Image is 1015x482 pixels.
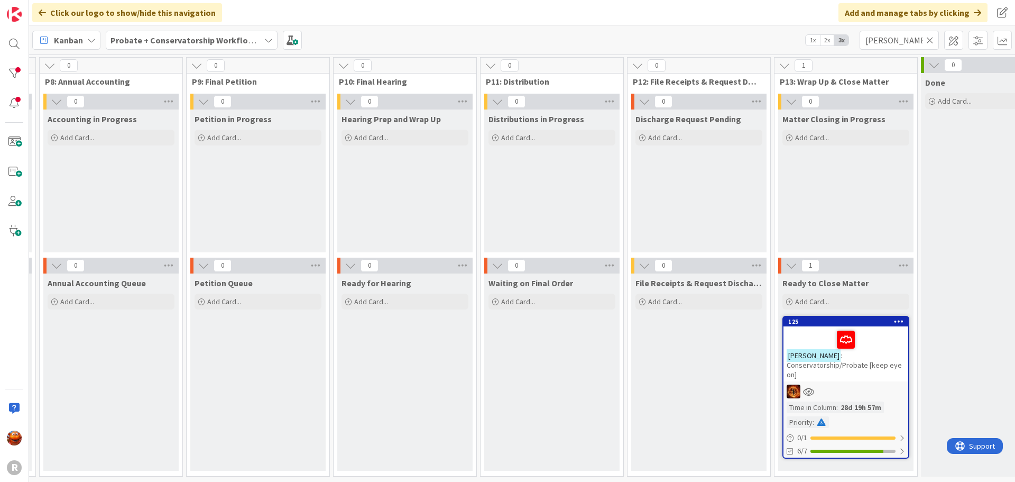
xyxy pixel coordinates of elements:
span: 0 / 1 [797,432,807,443]
span: File Receipts & Request Discharge [635,278,762,288]
span: Done [925,77,945,88]
span: 0 [361,95,379,108]
span: Add Card... [60,297,94,306]
img: Visit kanbanzone.com [7,7,22,22]
span: P9: Final Petition [192,76,316,87]
b: Probate + Conservatorship Workflow (FL2) [110,35,275,46]
span: Add Card... [648,133,682,142]
span: Add Card... [501,297,535,306]
span: 6/7 [797,445,807,457]
span: 1 [801,259,819,272]
span: 1 [795,59,813,72]
img: TR [787,385,800,398]
span: Add Card... [795,297,829,306]
div: 0/1 [783,431,908,444]
span: 0 [654,95,672,108]
span: Petition in Progress [195,114,272,124]
span: Hearing Prep and Wrap Up [342,114,441,124]
span: 3x [834,35,848,46]
span: Ready to Close Matter [782,278,869,288]
div: 125[PERSON_NAME]: Conservatorship/Probate [keep eye on] [783,317,908,381]
span: Support [22,2,48,14]
span: 0 [361,259,379,272]
span: : [836,402,838,413]
span: P8: Annual Accounting [45,76,169,87]
div: R [7,460,22,475]
span: 0 [654,259,672,272]
span: 0 [801,95,819,108]
div: TR [783,385,908,398]
span: Add Card... [207,133,241,142]
span: Kanban [54,34,83,47]
span: P12: File Receipts & Request Discharge [633,76,757,87]
span: Add Card... [648,297,682,306]
span: Waiting on Final Order [488,278,573,288]
span: Discharge Request Pending [635,114,741,124]
span: Matter Closing in Progress [782,114,885,124]
div: Click our logo to show/hide this navigation [32,3,222,22]
span: Add Card... [501,133,535,142]
img: KA [7,431,22,445]
span: Ready for Hearing [342,278,411,288]
div: Time in Column [787,402,836,413]
span: : Conservatorship/Probate [keep eye on] [787,351,902,379]
div: 125 [788,318,908,325]
span: 0 [67,259,85,272]
span: : [813,416,814,428]
div: Add and manage tabs by clicking [838,3,988,22]
span: 0 [354,59,372,72]
span: 2x [820,35,834,46]
span: 0 [501,59,519,72]
span: 1x [806,35,820,46]
mark: [PERSON_NAME] [787,349,841,361]
span: Distributions in Progress [488,114,584,124]
span: 0 [214,95,232,108]
span: 0 [508,259,525,272]
span: 0 [648,59,666,72]
a: 125[PERSON_NAME]: Conservatorship/Probate [keep eye on]TRTime in Column:28d 19h 57mPriority:0/16/7 [782,316,909,459]
span: 0 [207,59,225,72]
span: 0 [944,59,962,71]
span: Add Card... [938,96,972,106]
span: Add Card... [354,297,388,306]
span: Add Card... [795,133,829,142]
span: Add Card... [354,133,388,142]
span: Petition Queue [195,278,253,288]
span: 0 [214,259,232,272]
span: P11: Distribution [486,76,610,87]
span: Annual Accounting Queue [48,278,146,288]
span: Accounting in Progress [48,114,137,124]
span: 0 [67,95,85,108]
div: 28d 19h 57m [838,402,884,413]
div: Priority [787,416,813,428]
span: 0 [60,59,78,72]
span: 0 [508,95,525,108]
span: P10: Final Hearing [339,76,463,87]
div: 125 [783,317,908,326]
input: Quick Filter... [860,31,939,50]
span: Add Card... [60,133,94,142]
span: P13: Wrap Up & Close Matter [780,76,904,87]
span: Add Card... [207,297,241,306]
